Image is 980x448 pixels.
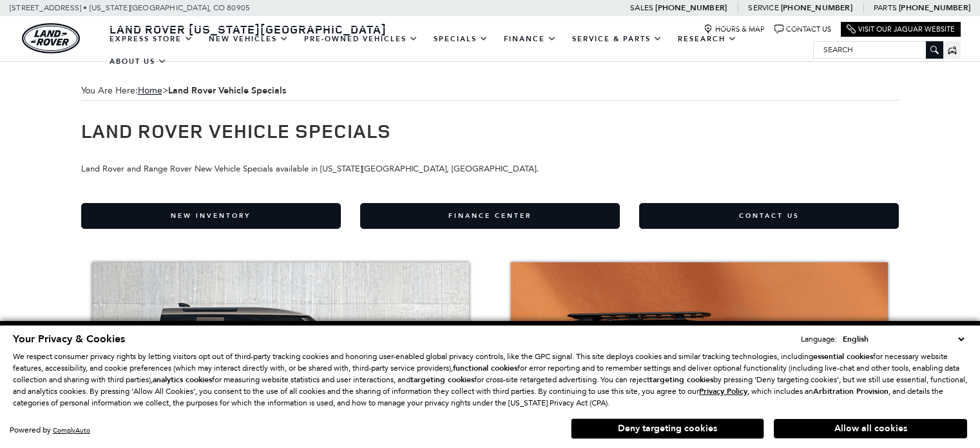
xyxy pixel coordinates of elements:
strong: Arbitration Provision [813,386,889,396]
select: Language Select [840,333,967,346]
a: New Vehicles [201,28,296,50]
strong: functional cookies [453,363,517,373]
a: Privacy Policy [699,387,747,396]
span: Your Privacy & Cookies [13,332,125,346]
button: Allow all cookies [774,419,967,438]
u: Privacy Policy [699,386,747,396]
a: Finance [496,28,564,50]
a: Research [670,28,745,50]
a: Specials [426,28,496,50]
div: Breadcrumbs [81,81,899,101]
a: [PHONE_NUMBER] [655,3,727,13]
p: Land Rover and Range Rover New Vehicle Specials available in [US_STATE][GEOGRAPHIC_DATA], [GEOGRA... [81,148,899,176]
strong: analytics cookies [153,375,212,385]
div: Powered by [10,426,90,434]
a: Visit Our Jaguar Website [847,24,955,34]
a: Pre-Owned Vehicles [296,28,426,50]
span: Parts [874,3,897,12]
input: Search [814,42,943,57]
p: We respect consumer privacy rights by letting visitors opt out of third-party tracking cookies an... [13,351,967,409]
span: You Are Here: [81,81,899,101]
a: EXPRESS STORE [102,28,201,50]
strong: Land Rover Vehicle Specials [168,84,286,97]
strong: targeting cookies [649,375,713,385]
a: Contact Us [774,24,831,34]
a: About Us [102,50,175,73]
a: [STREET_ADDRESS] • [US_STATE][GEOGRAPHIC_DATA], CO 80905 [10,3,250,12]
nav: Main Navigation [102,28,813,73]
button: Deny targeting cookies [571,418,764,439]
a: Hours & Map [704,24,765,34]
a: New Inventory [81,203,341,229]
a: land-rover [22,23,80,54]
span: Sales [630,3,653,12]
a: Land Rover [US_STATE][GEOGRAPHIC_DATA] [102,21,394,37]
strong: targeting cookies [410,375,474,385]
span: Land Rover [US_STATE][GEOGRAPHIC_DATA] [110,21,387,37]
a: Home [138,85,162,96]
div: Language: [801,335,837,343]
a: Contact Us [639,203,899,229]
a: [PHONE_NUMBER] [899,3,970,13]
a: Service & Parts [564,28,670,50]
strong: essential cookies [813,351,873,362]
h1: Land Rover Vehicle Specials [81,120,899,141]
img: Land Rover [22,23,80,54]
span: Service [748,3,778,12]
span: > [138,85,286,96]
a: [PHONE_NUMBER] [781,3,852,13]
a: Finance Center [360,203,620,229]
a: ComplyAuto [53,426,90,434]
